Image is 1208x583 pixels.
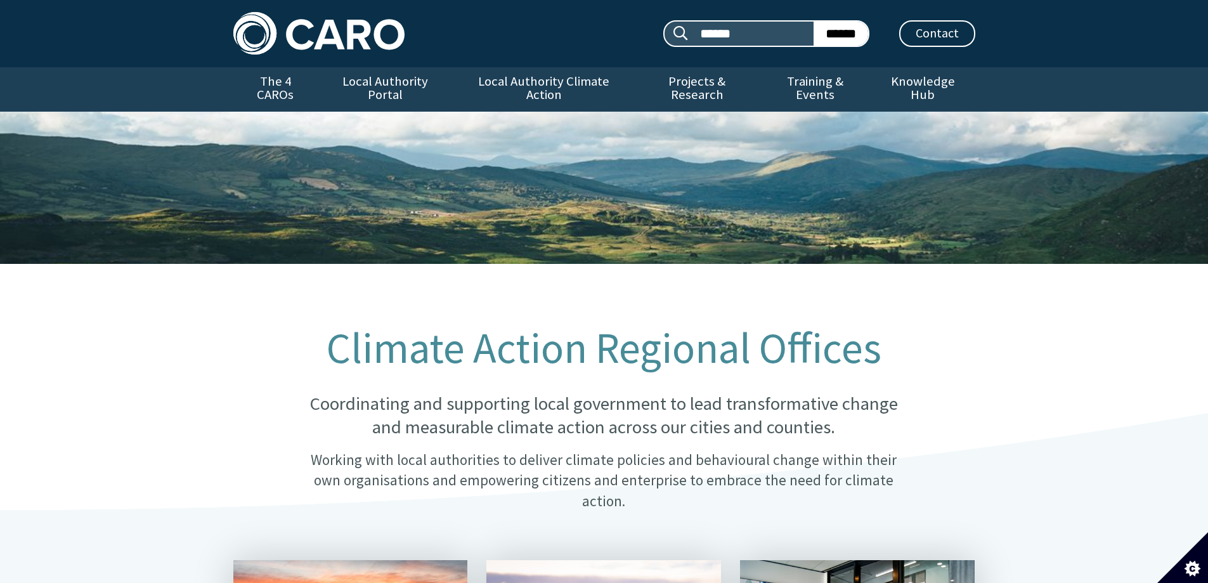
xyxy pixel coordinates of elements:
[233,67,318,112] a: The 4 CAROs
[296,450,911,511] p: Working with local authorities to deliver climate policies and behavioural change within their ow...
[899,20,975,47] a: Contact
[318,67,453,112] a: Local Authority Portal
[296,325,911,372] h1: Climate Action Regional Offices
[453,67,634,112] a: Local Authority Climate Action
[760,67,871,112] a: Training & Events
[233,12,405,55] img: Caro logo
[1157,532,1208,583] button: Set cookie preferences
[634,67,760,112] a: Projects & Research
[296,392,911,440] p: Coordinating and supporting local government to lead transformative change and measurable climate...
[871,67,975,112] a: Knowledge Hub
